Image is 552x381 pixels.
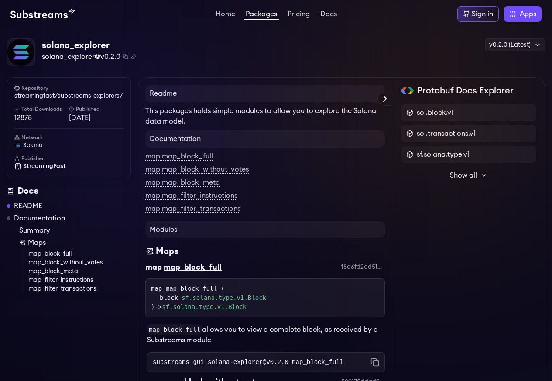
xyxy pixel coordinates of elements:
[14,201,42,211] a: README
[401,87,414,94] img: Protobuf
[14,106,69,113] h6: Total Downloads
[69,106,123,113] h6: Published
[123,54,128,59] button: Copy package name and version
[244,10,279,20] a: Packages
[145,166,249,174] a: map map_block_without_votes
[182,293,266,302] a: sf.solana.type.v1.Block
[145,179,220,187] a: map map_block_meta
[417,107,453,118] span: sol.block.v1
[14,155,123,162] h6: Publisher
[19,239,26,246] img: Map icon
[151,284,379,312] div: map map_block_full ( )
[145,261,162,273] div: map
[214,10,237,19] a: Home
[14,92,123,100] a: streamingfast/substreams-explorers/
[14,162,123,171] a: StreamingFast
[131,54,136,59] button: Copy .spkg link to clipboard
[160,293,379,302] div: block
[156,245,178,257] div: Maps
[28,276,131,285] a: map_filter_instructions
[14,86,20,91] img: github
[19,237,131,248] a: Maps
[145,85,385,102] h4: Readme
[42,51,120,62] span: solana_explorer@v0.2.0
[450,170,477,181] span: Show all
[520,9,536,19] span: Apps
[472,9,493,19] div: Sign in
[14,85,123,92] h6: Repository
[10,9,75,19] img: Substream's logo
[19,225,131,236] a: Summary
[14,142,21,149] img: solana
[145,153,213,161] a: map map_block_full
[145,205,240,213] a: map map_filter_transactions
[28,250,131,258] a: map_block_full
[319,10,339,19] a: Docs
[14,134,123,141] h6: Network
[162,303,247,310] a: sf.solana.type.v1.Block
[145,192,237,200] a: map map_filter_instructions
[370,358,379,367] button: Copy command to clipboard
[42,39,136,51] div: solana_explorer
[401,167,536,184] button: Show all
[14,141,123,150] a: solana
[145,130,385,148] h4: Documentation
[164,261,222,273] div: map_block_full
[14,213,65,223] a: Documentation
[14,113,69,123] span: 12878
[7,185,131,197] div: Docs
[28,267,131,276] a: map_block_meta
[7,39,34,66] img: Package Logo
[28,258,131,267] a: map_block_without_votes
[23,141,43,150] span: solana
[69,113,123,123] span: [DATE]
[145,245,154,257] img: Maps icon
[417,85,514,97] h2: Protobuf Docs Explorer
[28,285,131,293] a: map_filter_transactions
[457,6,499,22] a: Sign in
[417,149,470,160] span: sf.solana.type.v1
[154,303,247,310] span: ->
[145,106,385,127] p: This packages holds simple modules to allow you to explore the Solana data model.
[153,358,343,367] code: substreams gui solana-explorer@v0.2.0 map_block_full
[147,324,202,335] code: map_block_full
[286,10,312,19] a: Pricing
[145,221,385,238] h4: Modules
[341,263,385,271] div: f8d6fd2dd51631bc81f8bebba34f17305556d890
[417,128,476,139] span: sol.transactions.v1
[485,38,545,51] div: v0.2.0 (Latest)
[147,324,385,345] p: allows you to view a complete block, as received by a Substreams module
[23,162,66,171] span: StreamingFast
